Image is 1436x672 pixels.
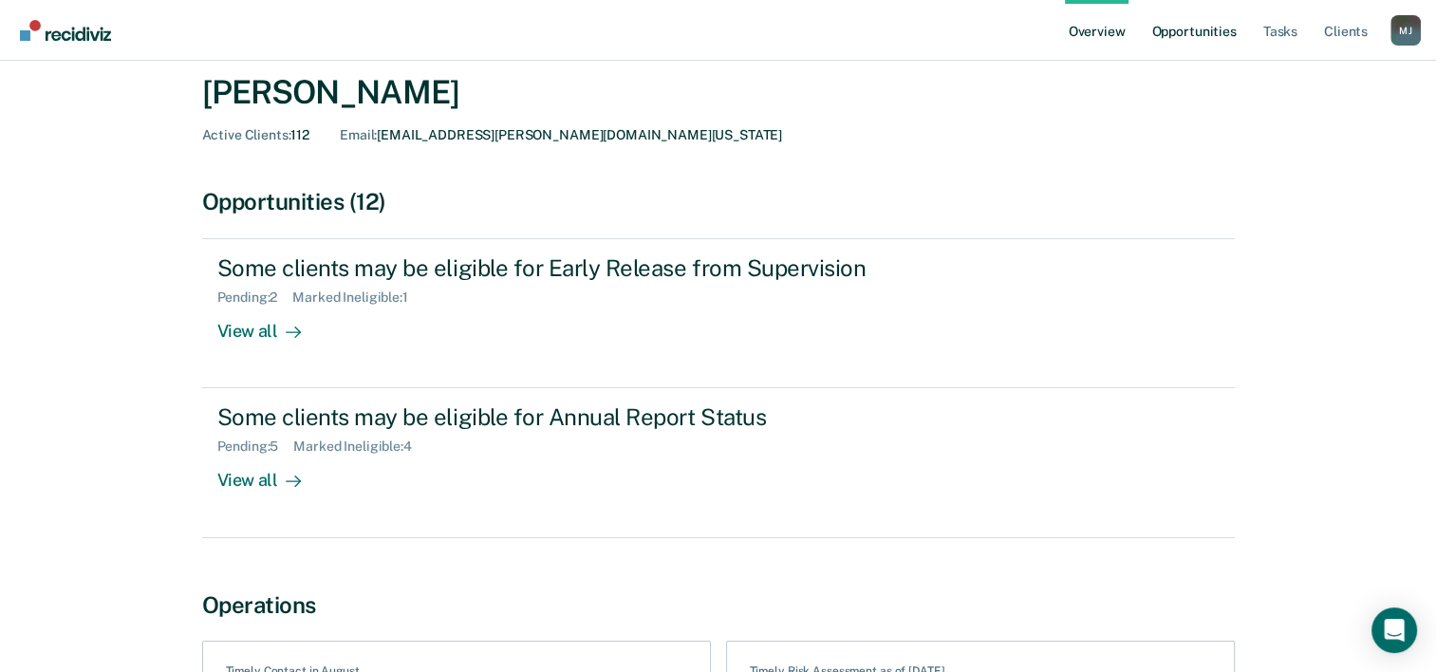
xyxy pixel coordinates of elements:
div: Marked Ineligible : 1 [292,289,422,306]
div: M J [1390,15,1421,46]
div: Marked Ineligible : 4 [293,439,426,455]
div: Open Intercom Messenger [1371,607,1417,653]
div: View all [217,306,324,343]
img: Recidiviz [20,20,111,41]
a: Some clients may be eligible for Early Release from SupervisionPending:2Marked Ineligible:1View all [202,238,1235,388]
div: Operations [202,591,1235,619]
span: Active Clients : [202,127,291,142]
div: [EMAIL_ADDRESS][PERSON_NAME][DOMAIN_NAME][US_STATE] [340,127,782,143]
div: [PERSON_NAME] [202,73,1235,112]
a: Some clients may be eligible for Annual Report StatusPending:5Marked Ineligible:4View all [202,388,1235,537]
div: 112 [202,127,310,143]
div: Some clients may be eligible for Annual Report Status [217,403,884,431]
div: Opportunities (12) [202,188,1235,215]
span: Email : [340,127,377,142]
div: Pending : 2 [217,289,293,306]
button: Profile dropdown button [1390,15,1421,46]
div: Some clients may be eligible for Early Release from Supervision [217,254,884,282]
div: View all [217,455,324,492]
div: Pending : 5 [217,439,294,455]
